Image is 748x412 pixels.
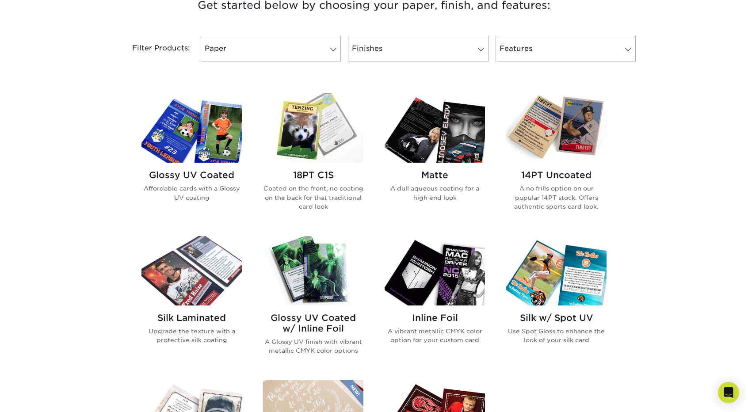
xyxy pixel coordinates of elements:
[263,184,363,211] p: Coated on the front, no coating on the back for that traditional card look
[141,170,242,180] h2: Glossy UV Coated
[506,313,607,323] h2: Silk w/ Spot UV
[141,327,242,345] p: Upgrade the texture with a protective silk coating
[141,236,242,370] a: Silk Laminated Trading Cards Silk Laminated Upgrade the texture with a protective silk coating
[263,170,363,180] h2: 18PT C1S
[263,236,363,370] a: Glossy UV Coated w/ Inline Foil Trading Cards Glossy UV Coated w/ Inline Foil A Glossy UV finish ...
[385,93,485,225] a: Matte Trading Cards Matte A dull aqueous coating for a high end look
[385,93,485,163] img: Matte Trading Cards
[385,184,485,202] p: A dull aqueous coating for a high end look
[341,380,363,407] img: New Product
[141,93,242,163] img: Glossy UV Coated Trading Cards
[141,236,242,305] img: Silk Laminated Trading Cards
[385,313,485,323] h2: Inline Foil
[201,36,341,61] a: Paper
[348,36,488,61] a: Finishes
[141,313,242,323] h2: Silk Laminated
[263,337,363,355] p: A Glossy UV finish with vibrant metallic CMYK color options
[109,36,197,61] div: Filter Products:
[506,170,607,180] h2: 14PT Uncoated
[506,93,607,225] a: 14PT Uncoated Trading Cards 14PT Uncoated A no frills option on our popular 14PT stock. Offers au...
[718,382,739,403] div: Open Intercom Messenger
[263,236,363,305] img: Glossy UV Coated w/ Inline Foil Trading Cards
[263,93,363,163] img: 18PT C1S Trading Cards
[506,93,607,163] img: 14PT Uncoated Trading Cards
[385,170,485,180] h2: Matte
[263,93,363,225] a: 18PT C1S Trading Cards 18PT C1S Coated on the front, no coating on the back for that traditional ...
[506,184,607,211] p: A no frills option on our popular 14PT stock. Offers authentic sports card look.
[141,93,242,225] a: Glossy UV Coated Trading Cards Glossy UV Coated Affordable cards with a Glossy UV coating
[385,236,485,305] img: Inline Foil Trading Cards
[506,236,607,305] img: Silk w/ Spot UV Trading Cards
[506,327,607,345] p: Use Spot Gloss to enhance the look of your silk card
[385,327,485,345] p: A vibrant metallic CMYK color option for your custom card
[141,184,242,202] p: Affordable cards with a Glossy UV coating
[385,236,485,370] a: Inline Foil Trading Cards Inline Foil A vibrant metallic CMYK color option for your custom card
[506,236,607,370] a: Silk w/ Spot UV Trading Cards Silk w/ Spot UV Use Spot Gloss to enhance the look of your silk card
[263,313,363,334] h2: Glossy UV Coated w/ Inline Foil
[496,36,636,61] a: Features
